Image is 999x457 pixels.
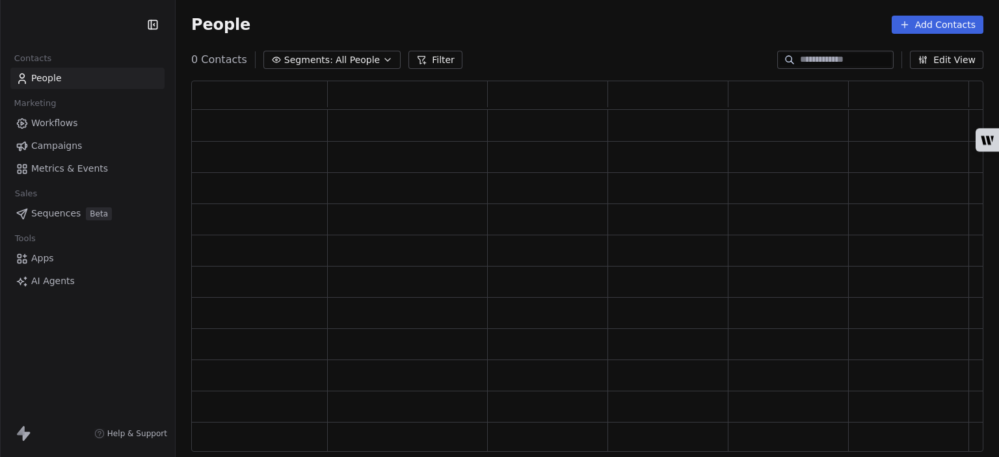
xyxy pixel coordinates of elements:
span: All People [336,53,380,67]
span: AI Agents [31,274,75,288]
span: Marketing [8,94,62,113]
a: Workflows [10,112,165,134]
a: Campaigns [10,135,165,157]
span: Sales [9,184,43,203]
span: People [31,72,62,85]
a: SequencesBeta [10,203,165,224]
a: Metrics & Events [10,158,165,179]
a: Apps [10,248,165,269]
span: Campaigns [31,139,82,153]
a: Help & Support [94,428,167,439]
span: Sequences [31,207,81,220]
a: AI Agents [10,270,165,292]
span: 0 Contacts [191,52,247,68]
span: Apps [31,252,54,265]
span: Help & Support [107,428,167,439]
button: Filter [408,51,462,69]
span: Contacts [8,49,57,68]
span: Metrics & Events [31,162,108,176]
button: Add Contacts [892,16,983,34]
button: Edit View [910,51,983,69]
a: People [10,68,165,89]
span: People [191,15,250,34]
span: Tools [9,229,41,248]
span: Segments: [284,53,333,67]
span: Beta [86,207,112,220]
span: Workflows [31,116,78,130]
